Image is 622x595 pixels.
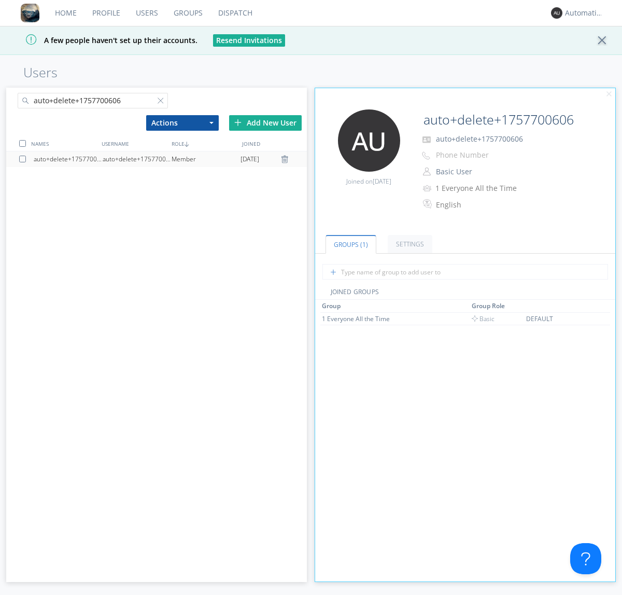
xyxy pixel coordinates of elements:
[526,314,586,323] div: DEFAULT
[326,235,376,254] a: Groups (1)
[6,151,307,167] a: auto+delete+1757700606auto+delete+1757700606Member[DATE]
[103,151,172,167] div: auto+delete+1757700606
[239,136,309,151] div: JOINED
[419,109,587,130] input: Name
[322,264,608,280] input: Type name of group to add user to
[320,300,470,312] th: Toggle SortBy
[423,198,433,210] img: In groups with Translation enabled, this user's messages will be automatically translated to and ...
[432,164,536,179] button: Basic User
[234,119,242,126] img: plus.svg
[435,183,522,193] div: 1 Everyone All the Time
[423,168,431,176] img: person-outline.svg
[29,136,98,151] div: NAMES
[388,235,432,253] a: Settings
[146,115,219,131] button: Actions
[570,543,601,574] iframe: Toggle Customer Support
[346,177,391,186] span: Joined on
[525,300,588,312] th: Toggle SortBy
[373,177,391,186] span: [DATE]
[472,314,494,323] span: Basic
[241,151,259,167] span: [DATE]
[436,134,523,144] span: auto+delete+1757700606
[172,151,241,167] div: Member
[8,35,197,45] span: A few people haven't set up their accounts.
[605,91,613,98] img: cancel.svg
[551,7,562,19] img: 373638.png
[34,151,103,167] div: auto+delete+1757700606
[99,136,169,151] div: USERNAME
[18,93,168,108] input: Search users
[169,136,239,151] div: ROLE
[565,8,604,18] div: Automation+0004
[470,300,525,312] th: Toggle SortBy
[315,287,616,300] div: JOINED GROUPS
[322,314,400,323] div: 1 Everyone All the Time
[229,115,302,131] div: Add New User
[21,4,39,22] img: 8ff700cf5bab4eb8a436322861af2272
[213,34,285,47] button: Resend Invitations
[436,200,522,210] div: English
[423,181,433,195] img: icon-alert-users-thin-outline.svg
[422,151,430,160] img: phone-outline.svg
[338,109,400,172] img: 373638.png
